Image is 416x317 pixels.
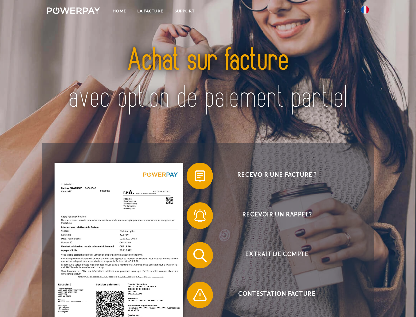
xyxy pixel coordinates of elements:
[63,32,353,126] img: title-powerpay_fr.svg
[196,202,358,229] span: Recevoir un rappel?
[196,282,358,308] span: Contestation Facture
[196,163,358,189] span: Recevoir une facture ?
[192,287,208,303] img: qb_warning.svg
[196,242,358,268] span: Extrait de compte
[192,207,208,224] img: qb_bell.svg
[132,5,169,17] a: LA FACTURE
[187,202,358,229] button: Recevoir un rappel?
[47,7,100,14] img: logo-powerpay-white.svg
[361,6,369,14] img: fr
[187,163,358,189] button: Recevoir une facture ?
[187,282,358,308] button: Contestation Facture
[187,242,358,268] button: Extrait de compte
[338,5,355,17] a: CG
[192,168,208,184] img: qb_bill.svg
[169,5,200,17] a: Support
[192,247,208,264] img: qb_search.svg
[107,5,132,17] a: Home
